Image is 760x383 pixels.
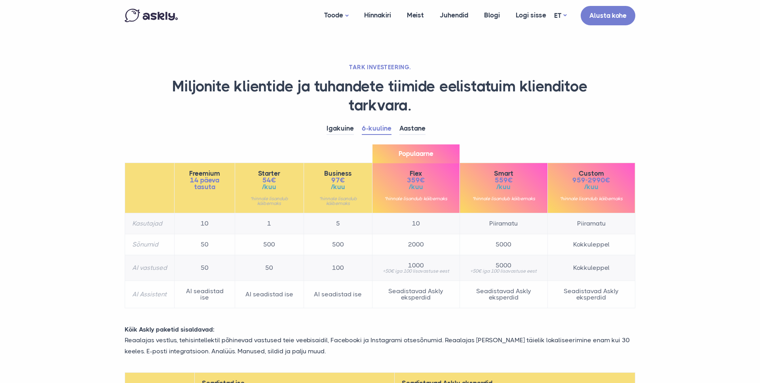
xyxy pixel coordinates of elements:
h2: TARK INVESTEERING. [125,63,635,71]
span: Freemium [182,170,228,177]
small: *hinnale lisandub käibemaks [380,196,452,201]
td: Piiramatu [460,213,547,234]
small: *hinnale lisandub käibemaks [555,196,628,201]
h1: Miljonite klientide ja tuhandete tiimide eelistatuim klienditoe tarkvara. [125,77,635,115]
td: 50 [235,255,304,281]
small: +50€ iga 100 lisavastuse eest [380,269,452,273]
span: Flex [380,170,452,177]
td: AI seadistad ise [175,281,235,308]
strong: Kõik Askly paketid sisaldavad: [125,326,215,333]
span: /kuu [467,184,540,190]
span: 359€ [380,177,452,184]
td: AI seadistad ise [235,281,304,308]
span: /kuu [311,184,365,190]
td: 500 [235,234,304,255]
td: 5000 [460,234,547,255]
span: /kuu [555,184,628,190]
span: /kuu [380,184,452,190]
td: 10 [372,213,460,234]
small: +50€ iga 100 lisavastuse eest [467,269,540,273]
span: 559€ [467,177,540,184]
td: 500 [304,234,372,255]
span: Starter [242,170,296,177]
td: Kokkuleppel [547,234,635,255]
td: 2000 [372,234,460,255]
span: Kokkuleppel [555,265,628,271]
td: Seadistavad Askly eksperdid [460,281,547,308]
a: ET [554,10,566,21]
a: Igakuine [327,123,354,135]
th: Kasutajad [125,213,175,234]
td: 10 [175,213,235,234]
img: Askly [125,9,178,22]
th: Sõnumid [125,234,175,255]
td: Piiramatu [547,213,635,234]
a: Aastane [399,123,426,135]
td: 100 [304,255,372,281]
td: 5 [304,213,372,234]
span: Custom [555,170,628,177]
span: 97€ [311,177,365,184]
span: 5000 [467,262,540,269]
td: 1 [235,213,304,234]
td: AI seadistad ise [304,281,372,308]
th: AI Assistent [125,281,175,308]
span: 959-2990€ [555,177,628,184]
span: 54€ [242,177,296,184]
span: 1000 [380,262,452,269]
span: Populaarne [372,144,460,163]
a: 6-kuuline [362,123,391,135]
td: Seadistavad Askly eksperdid [547,281,635,308]
span: Smart [467,170,540,177]
th: AI vastused [125,255,175,281]
span: Business [311,170,365,177]
a: Alusta kohe [581,6,635,25]
small: *hinnale lisandub käibemaks [467,196,540,201]
td: 50 [175,255,235,281]
td: 50 [175,234,235,255]
span: /kuu [242,184,296,190]
small: *hinnale lisandub käibemaks [311,196,365,206]
td: Seadistavad Askly eksperdid [372,281,460,308]
p: Reaalajas vestlus, tehisintellektil põhinevad vastused teie veebisaidil, Facebooki ja Instagrami ... [119,335,641,356]
span: 14 päeva tasuta [182,177,228,190]
small: *hinnale lisandub käibemaks [242,196,296,206]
